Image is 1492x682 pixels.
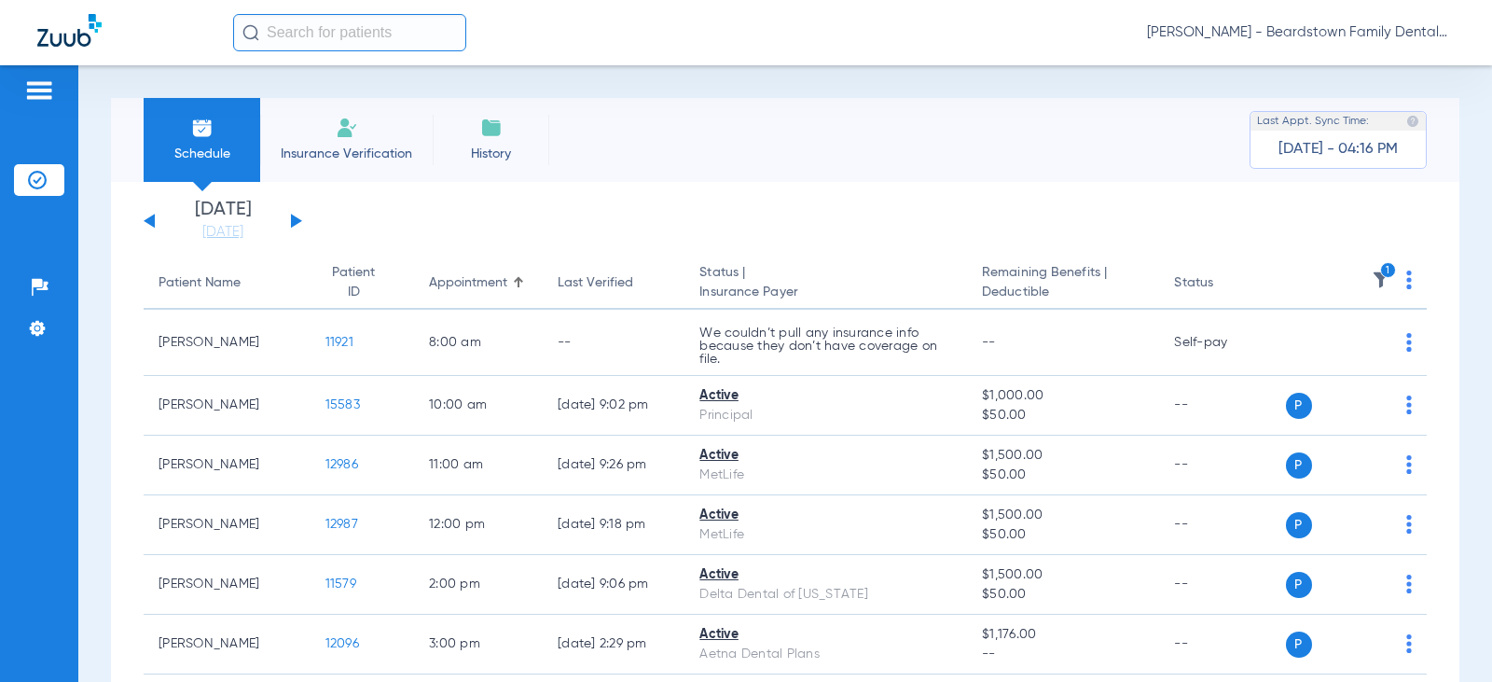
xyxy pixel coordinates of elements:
div: MetLife [699,525,952,545]
span: 12096 [325,637,359,650]
span: $1,000.00 [982,386,1144,406]
td: 12:00 PM [414,495,543,555]
span: Insurance Payer [699,283,952,302]
img: group-dot-blue.svg [1406,634,1412,653]
td: -- [1159,436,1285,495]
span: P [1286,572,1312,598]
img: Search Icon [242,24,259,41]
img: History [480,117,503,139]
p: We couldn’t pull any insurance info because they don’t have coverage on file. [699,327,952,366]
th: Status [1159,257,1285,310]
span: Schedule [158,145,246,163]
td: -- [1159,495,1285,555]
th: Remaining Benefits | [967,257,1159,310]
div: Patient ID [325,263,382,302]
div: Patient Name [159,273,241,293]
span: $1,500.00 [982,506,1144,525]
img: group-dot-blue.svg [1406,396,1412,414]
td: [PERSON_NAME] [144,495,311,555]
td: 8:00 AM [414,310,543,376]
img: Schedule [191,117,214,139]
span: 12986 [325,458,358,471]
div: Patient Name [159,273,296,293]
span: History [447,145,535,163]
td: 10:00 AM [414,376,543,436]
div: Active [699,446,952,466]
span: P [1286,512,1312,538]
td: -- [543,310,684,376]
td: [PERSON_NAME] [144,310,311,376]
div: Patient ID [325,263,399,302]
div: Last Verified [558,273,670,293]
td: [DATE] 9:06 PM [543,555,684,615]
span: -- [982,645,1144,664]
span: $50.00 [982,525,1144,545]
td: -- [1159,615,1285,675]
div: Appointment [429,273,528,293]
div: Aetna Dental Plans [699,645,952,664]
span: -- [982,336,996,349]
span: P [1286,632,1312,658]
span: $1,500.00 [982,565,1144,585]
td: -- [1159,555,1285,615]
td: 11:00 AM [414,436,543,495]
img: filter.svg [1372,271,1390,289]
td: [DATE] 2:29 PM [543,615,684,675]
img: Manual Insurance Verification [336,117,358,139]
img: group-dot-blue.svg [1406,271,1412,289]
span: P [1286,393,1312,419]
img: group-dot-blue.svg [1406,575,1412,593]
div: MetLife [699,466,952,485]
img: group-dot-blue.svg [1406,455,1412,474]
a: [DATE] [167,223,279,242]
span: $50.00 [982,406,1144,425]
th: Status | [684,257,967,310]
img: Zuub Logo [37,14,102,47]
td: [PERSON_NAME] [144,555,311,615]
span: $50.00 [982,585,1144,605]
span: 15583 [325,398,360,411]
div: Delta Dental of [US_STATE] [699,585,952,605]
td: [DATE] 9:02 PM [543,376,684,436]
div: Active [699,386,952,406]
span: [PERSON_NAME] - Beardstown Family Dental [1147,23,1455,42]
span: Insurance Verification [274,145,419,163]
span: Deductible [982,283,1144,302]
div: Active [699,625,952,645]
span: 12987 [325,518,358,531]
div: Last Verified [558,273,633,293]
td: [PERSON_NAME] [144,436,311,495]
div: Principal [699,406,952,425]
img: last sync help info [1406,115,1419,128]
td: [PERSON_NAME] [144,615,311,675]
i: 1 [1380,262,1397,279]
span: 11579 [325,578,356,591]
div: Active [699,506,952,525]
span: [DATE] - 04:16 PM [1278,140,1398,159]
span: $50.00 [982,466,1144,485]
img: hamburger-icon [24,79,54,102]
div: Active [699,565,952,585]
span: 11921 [325,336,353,349]
img: group-dot-blue.svg [1406,333,1412,352]
span: P [1286,452,1312,479]
img: group-dot-blue.svg [1406,515,1412,534]
span: $1,500.00 [982,446,1144,466]
td: 2:00 PM [414,555,543,615]
li: [DATE] [167,201,279,242]
td: [PERSON_NAME] [144,376,311,436]
td: [DATE] 9:18 PM [543,495,684,555]
span: $1,176.00 [982,625,1144,645]
span: Last Appt. Sync Time: [1257,112,1369,131]
td: -- [1159,376,1285,436]
td: Self-pay [1159,310,1285,376]
input: Search for patients [233,14,466,51]
div: Appointment [429,273,507,293]
td: [DATE] 9:26 PM [543,436,684,495]
td: 3:00 PM [414,615,543,675]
